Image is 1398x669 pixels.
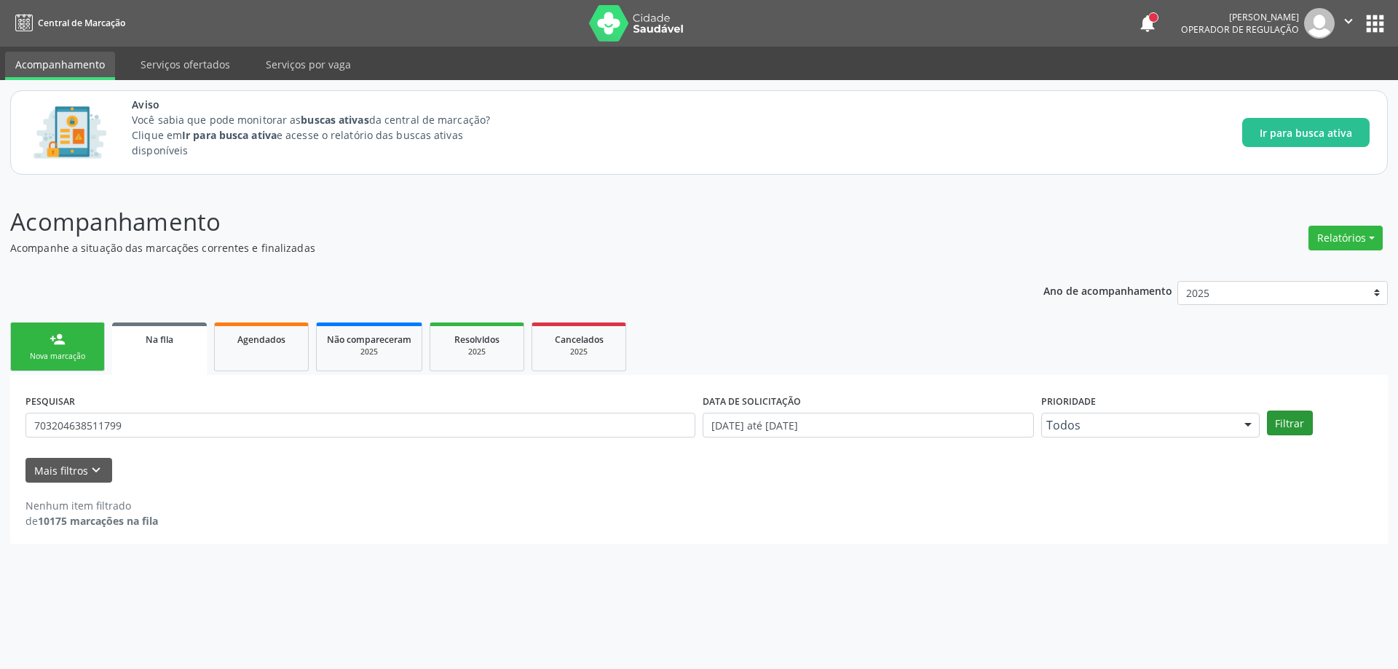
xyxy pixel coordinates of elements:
[25,498,158,513] div: Nenhum item filtrado
[237,333,285,346] span: Agendados
[1046,418,1230,432] span: Todos
[10,204,974,240] p: Acompanhamento
[1340,13,1356,29] i: 
[555,333,604,346] span: Cancelados
[132,112,517,158] p: Você sabia que pode monitorar as da central de marcação? Clique em e acesse o relatório das busca...
[1137,13,1158,33] button: notifications
[25,513,158,529] div: de
[146,333,173,346] span: Na fila
[10,240,974,256] p: Acompanhe a situação das marcações correntes e finalizadas
[38,514,158,528] strong: 10175 marcações na fila
[1267,411,1313,435] button: Filtrar
[25,390,75,413] label: PESQUISAR
[1181,11,1299,23] div: [PERSON_NAME]
[130,52,240,77] a: Serviços ofertados
[25,413,695,438] input: Nome, CNS
[1043,281,1172,299] p: Ano de acompanhamento
[5,52,115,80] a: Acompanhamento
[88,462,104,478] i: keyboard_arrow_down
[1335,8,1362,39] button: 
[454,333,499,346] span: Resolvidos
[327,333,411,346] span: Não compareceram
[301,113,368,127] strong: buscas ativas
[21,351,94,362] div: Nova marcação
[1181,23,1299,36] span: Operador de regulação
[1242,118,1370,147] button: Ir para busca ativa
[703,390,801,413] label: DATA DE SOLICITAÇÃO
[1041,390,1096,413] label: Prioridade
[441,347,513,357] div: 2025
[25,458,112,483] button: Mais filtroskeyboard_arrow_down
[132,97,517,112] span: Aviso
[1362,11,1388,36] button: apps
[28,100,111,165] img: Imagem de CalloutCard
[1304,8,1335,39] img: img
[703,413,1034,438] input: Selecione um intervalo
[182,128,277,142] strong: Ir para busca ativa
[327,347,411,357] div: 2025
[1308,226,1383,250] button: Relatórios
[1260,125,1352,140] span: Ir para busca ativa
[38,17,125,29] span: Central de Marcação
[10,11,125,35] a: Central de Marcação
[256,52,361,77] a: Serviços por vaga
[542,347,615,357] div: 2025
[50,331,66,347] div: person_add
